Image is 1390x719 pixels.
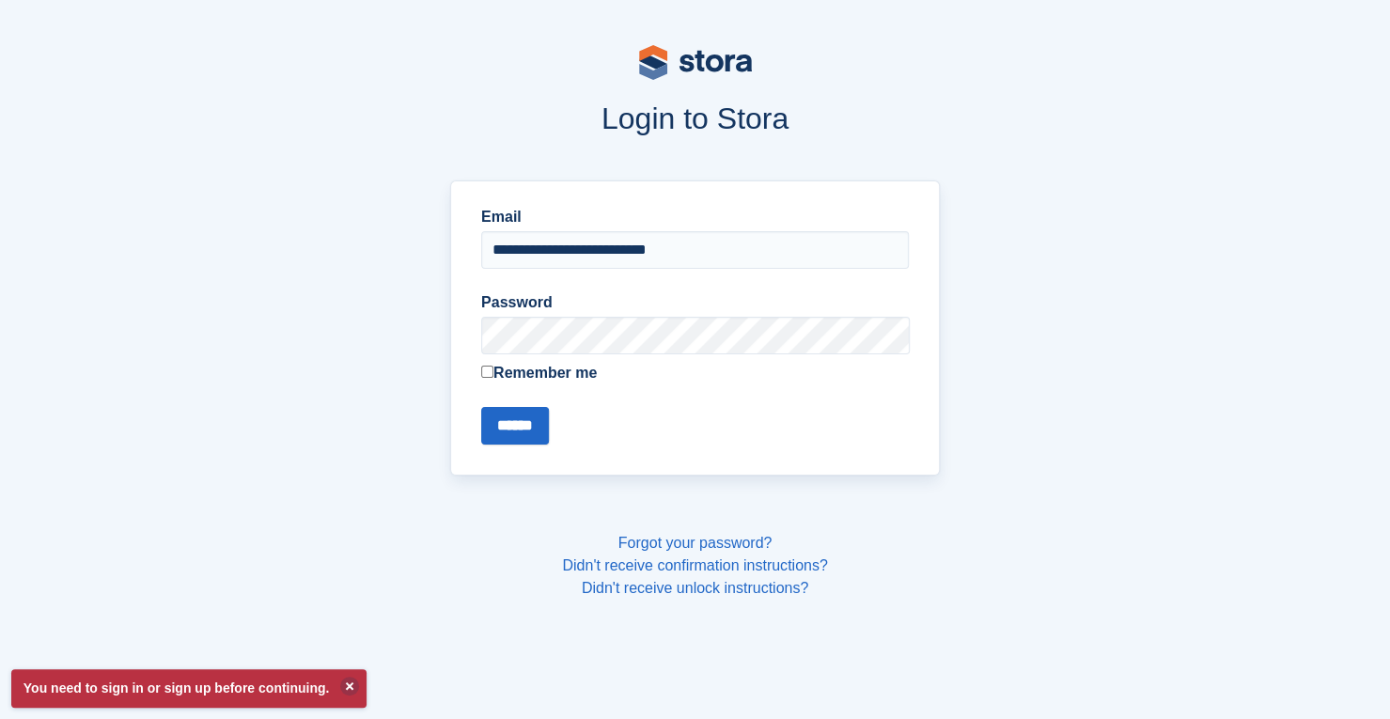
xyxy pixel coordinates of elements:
[481,366,493,378] input: Remember me
[481,362,909,384] label: Remember me
[481,291,909,314] label: Password
[639,45,752,80] img: stora-logo-53a41332b3708ae10de48c4981b4e9114cc0af31d8433b30ea865607fb682f29.svg
[92,102,1299,135] h1: Login to Stora
[582,580,808,596] a: Didn't receive unlock instructions?
[481,206,909,228] label: Email
[11,669,367,708] p: You need to sign in or sign up before continuing.
[618,535,773,551] a: Forgot your password?
[562,557,827,573] a: Didn't receive confirmation instructions?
